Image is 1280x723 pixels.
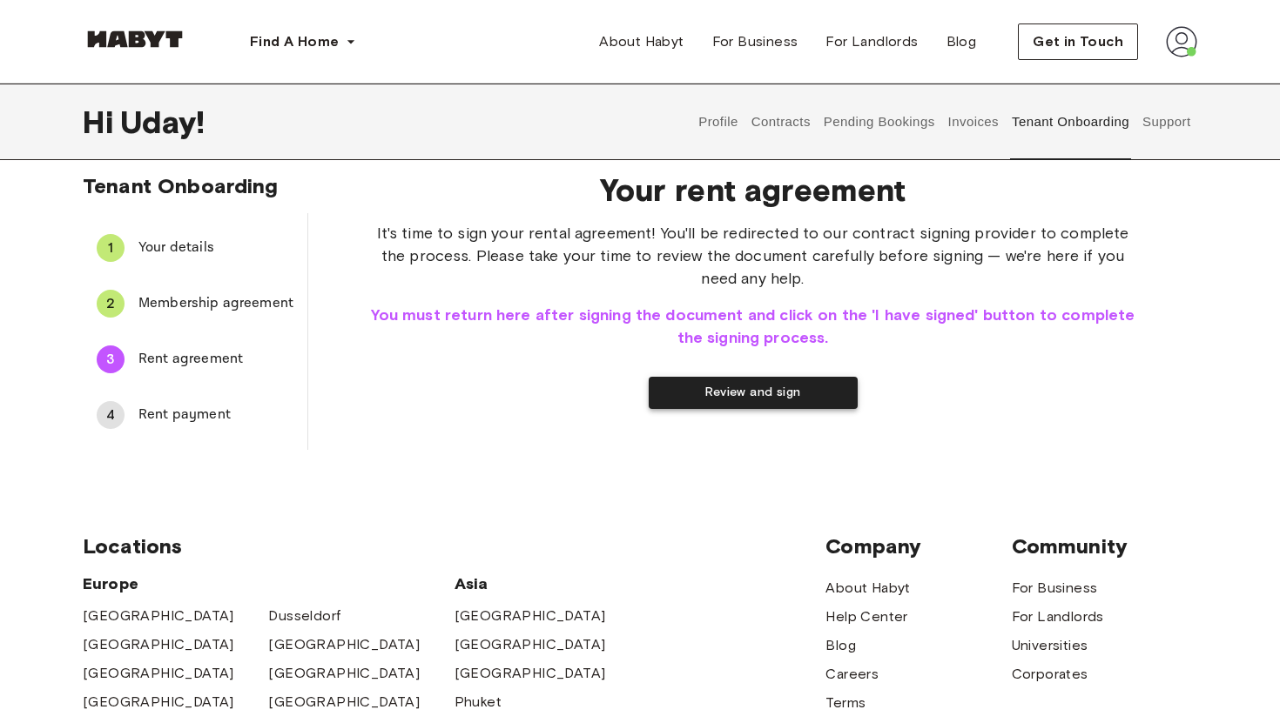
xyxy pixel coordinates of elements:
[455,663,606,684] a: [GEOGRAPHIC_DATA]
[1140,84,1193,160] button: Support
[1033,31,1123,52] span: Get in Touch
[825,533,1011,559] span: Company
[1012,533,1197,559] span: Community
[138,349,293,370] span: Rent agreement
[812,24,932,59] a: For Landlords
[236,24,370,59] button: Find A Home
[933,24,991,59] a: Blog
[83,663,234,684] a: [GEOGRAPHIC_DATA]
[585,24,697,59] a: About Habyt
[97,401,125,429] div: 4
[268,606,340,626] a: Dusseldorf
[83,338,307,380] div: 3Rent agreement
[692,84,1197,160] div: user profile tabs
[649,377,858,409] button: Review and sign
[1012,664,1088,685] a: Corporates
[946,84,1000,160] button: Invoices
[825,693,866,713] a: Terms
[83,104,120,140] span: Hi
[83,533,825,559] span: Locations
[83,606,234,626] a: [GEOGRAPHIC_DATA]
[138,405,293,425] span: Rent payment
[83,634,234,655] a: [GEOGRAPHIC_DATA]
[83,30,187,48] img: Habyt
[83,227,307,269] div: 1Your details
[825,606,907,627] a: Help Center
[455,573,640,594] span: Asia
[1018,23,1138,60] button: Get in Touch
[455,692,502,713] a: Phuket
[825,31,918,52] span: For Landlords
[1012,578,1098,599] a: For Business
[947,31,977,52] span: Blog
[698,24,812,59] a: For Business
[825,635,856,656] a: Blog
[712,31,798,52] span: For Business
[120,104,205,140] span: Uday !
[97,345,125,373] div: 3
[1012,635,1088,656] a: Universities
[268,692,420,713] a: [GEOGRAPHIC_DATA]
[268,663,420,684] a: [GEOGRAPHIC_DATA]
[83,692,234,713] a: [GEOGRAPHIC_DATA]
[97,290,125,318] div: 2
[455,606,606,626] a: [GEOGRAPHIC_DATA]
[1012,606,1104,627] a: For Landlords
[83,394,307,436] div: 4Rent payment
[364,304,1142,349] span: You must return here after signing the document and click on the 'I have signed' button to comple...
[138,238,293,258] span: Your details
[825,578,910,599] a: About Habyt
[250,31,339,52] span: Find A Home
[749,84,812,160] button: Contracts
[83,173,279,198] span: Tenant Onboarding
[97,234,125,262] div: 1
[364,222,1142,290] span: It's time to sign your rental agreement! You'll be redirected to our contract signing provider to...
[599,31,684,52] span: About Habyt
[1010,84,1132,160] button: Tenant Onboarding
[825,664,879,685] a: Careers
[821,84,937,160] button: Pending Bookings
[268,634,420,655] a: [GEOGRAPHIC_DATA]
[138,293,293,314] span: Membership agreement
[83,283,307,325] div: 2Membership agreement
[455,634,606,655] a: [GEOGRAPHIC_DATA]
[364,171,1142,208] span: Your rent agreement
[83,573,455,594] span: Europe
[697,84,741,160] button: Profile
[1166,26,1197,57] img: avatar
